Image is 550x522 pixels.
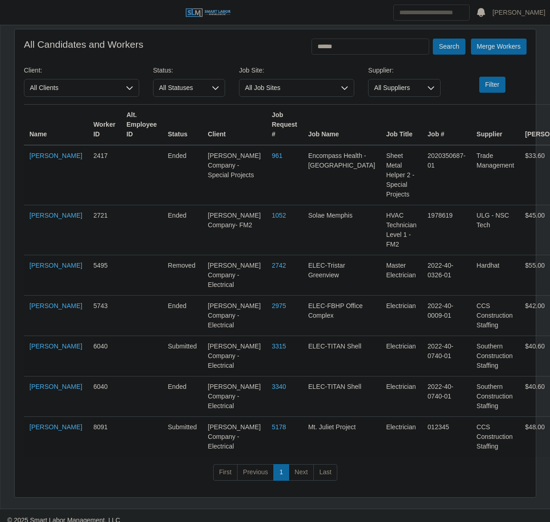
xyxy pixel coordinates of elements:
[303,255,381,296] td: ELEC-Tristar Greenview
[202,205,266,255] td: [PERSON_NAME] Company- FM2
[433,39,465,55] button: Search
[272,302,286,309] a: 2975
[88,336,121,376] td: 6040
[202,255,266,296] td: [PERSON_NAME] Company - Electrical
[162,376,202,417] td: ended
[29,342,82,350] a: [PERSON_NAME]
[88,296,121,336] td: 5743
[162,205,202,255] td: ended
[29,423,82,431] a: [PERSON_NAME]
[303,336,381,376] td: ELEC-TITAN Shell
[202,376,266,417] td: [PERSON_NAME] Company - Electrical
[162,296,202,336] td: ended
[393,5,470,21] input: Search
[272,212,286,219] a: 1052
[272,383,286,390] a: 3340
[471,296,520,336] td: CCS Construction Staffing
[162,145,202,205] td: ended
[493,8,545,17] a: [PERSON_NAME]
[471,255,520,296] td: Hardhat
[272,262,286,269] a: 2742
[162,417,202,457] td: submitted
[239,66,264,75] label: Job Site:
[471,205,520,255] td: ULG - NSC Tech
[162,105,202,146] th: Status
[303,205,381,255] td: Solae Memphis
[202,417,266,457] td: [PERSON_NAME] Company - Electrical
[29,262,82,269] a: [PERSON_NAME]
[303,417,381,457] td: Mt. Juliet Project
[88,205,121,255] td: 2721
[380,296,422,336] td: Electrician
[272,152,282,159] a: 961
[153,66,173,75] label: Status:
[380,105,422,146] th: Job Title
[471,417,520,457] td: CCS Construction Staffing
[121,105,162,146] th: Alt. Employee ID
[303,145,381,205] td: Encompass Health - [GEOGRAPHIC_DATA]
[24,39,143,50] h4: All Candidates and Workers
[422,336,471,376] td: 2022-40-0740-01
[380,417,422,457] td: Electrician
[162,255,202,296] td: removed
[422,376,471,417] td: 2022-40-0740-01
[24,464,527,488] nav: pagination
[202,145,266,205] td: [PERSON_NAME] Company - Special Projects
[479,77,505,93] button: Filter
[471,376,520,417] td: Southern Construction Staffing
[369,79,421,96] span: All Suppliers
[29,152,82,159] a: [PERSON_NAME]
[24,66,42,75] label: Client:
[303,296,381,336] td: ELEC-FBHP Office Complex
[29,383,82,390] a: [PERSON_NAME]
[88,255,121,296] td: 5495
[202,336,266,376] td: [PERSON_NAME] Company - Electrical
[24,105,88,146] th: Name
[471,39,527,55] button: Merge Workers
[303,105,381,146] th: Job Name
[422,145,471,205] td: 2020350687-01
[272,423,286,431] a: 5178
[380,145,422,205] td: Sheet Metal Helper 2 - Special Projects
[303,376,381,417] td: ELEC-TITAN Shell
[471,336,520,376] td: Southern Construction Staffing
[422,296,471,336] td: 2022-40-0009-01
[162,336,202,376] td: submitted
[88,417,121,457] td: 8091
[266,105,302,146] th: Job Request #
[88,145,121,205] td: 2417
[239,79,335,96] span: All Job Sites
[202,105,266,146] th: Client
[380,376,422,417] td: Electrician
[471,105,520,146] th: Supplier
[24,79,120,96] span: All Clients
[368,66,393,75] label: Supplier:
[471,145,520,205] td: Trade Management
[380,336,422,376] td: Electrician
[273,464,289,481] a: 1
[153,79,206,96] span: All Statuses
[185,8,231,18] img: SLM Logo
[202,296,266,336] td: [PERSON_NAME] Company - Electrical
[88,105,121,146] th: Worker ID
[422,205,471,255] td: 1978619
[380,205,422,255] td: HVAC Technician Level 1 - FM2
[422,417,471,457] td: 012345
[29,212,82,219] a: [PERSON_NAME]
[380,255,422,296] td: Master Electrician
[422,255,471,296] td: 2022-40-0326-01
[29,302,82,309] a: [PERSON_NAME]
[272,342,286,350] a: 3315
[88,376,121,417] td: 6040
[422,105,471,146] th: Job #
